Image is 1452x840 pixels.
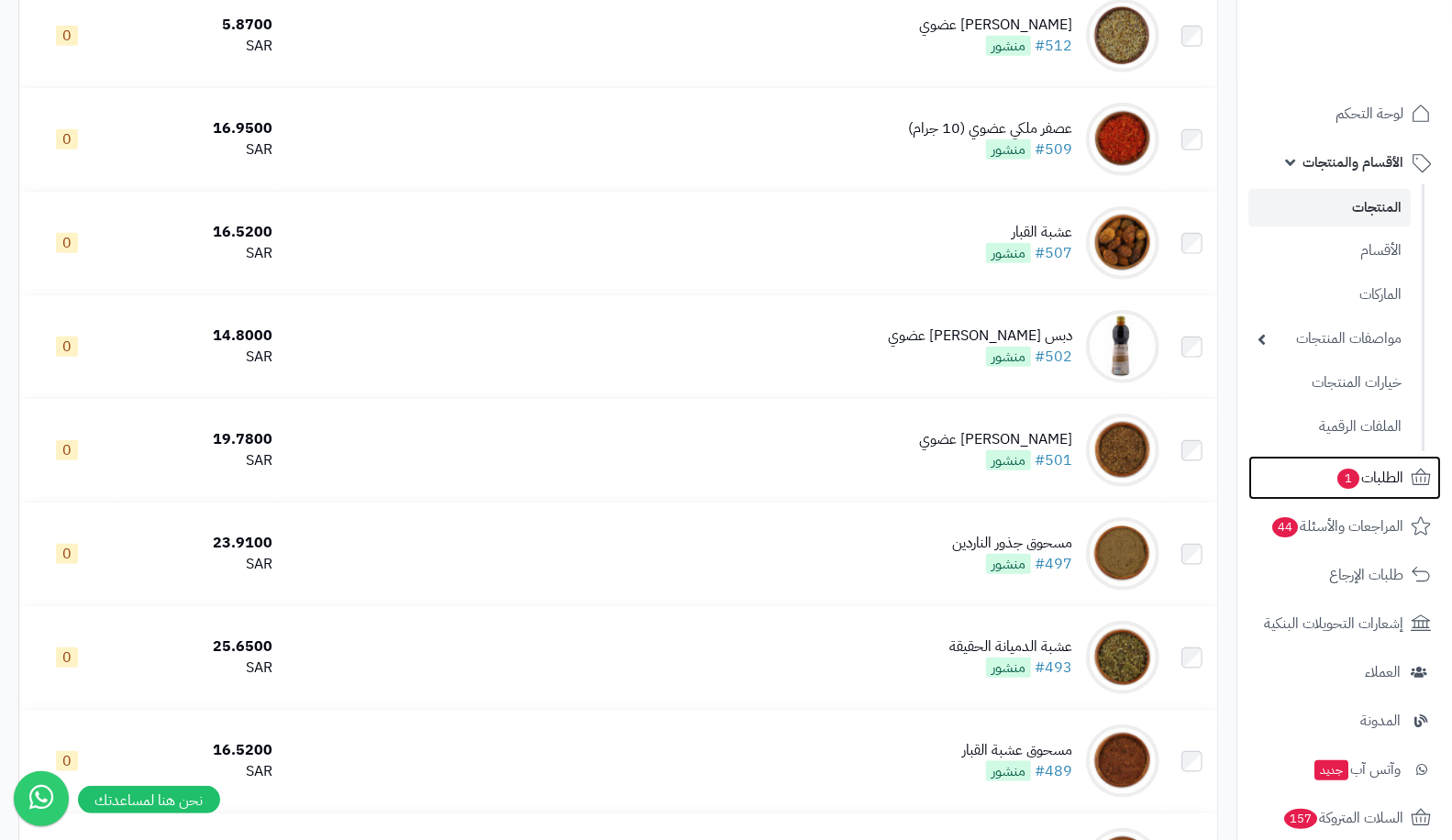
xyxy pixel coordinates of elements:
[1284,809,1317,829] span: 157
[122,658,272,679] div: SAR
[1086,517,1159,591] img: مسحوق جذور الناردين
[1248,92,1441,136] a: لوحة التحكم
[952,533,1072,554] div: مسحوق جذور الناردين
[122,450,272,471] div: SAR
[986,347,1031,367] span: منشور
[1248,319,1411,359] a: مواصفات المنتجات
[1086,724,1159,798] img: مسحوق عشبة القبار
[1086,621,1159,694] img: عشبة الدميانة الحقيقة
[122,740,272,761] div: 16.5200
[1337,469,1359,489] span: 1
[1248,650,1441,694] a: العملاء
[122,761,272,782] div: SAR
[986,36,1031,56] span: منشور
[56,647,78,668] span: 0
[1248,699,1441,743] a: المدونة
[1282,805,1403,831] span: السلات المتروكة
[1248,747,1441,791] a: وآتس آبجديد
[986,139,1031,160] span: منشور
[56,26,78,46] span: 0
[122,347,272,368] div: SAR
[1035,242,1072,264] a: #507
[1035,35,1072,57] a: #512
[1327,50,1435,88] img: logo-2.png
[122,326,272,347] div: 14.8000
[1336,101,1403,127] span: لوحة التحكم
[1248,796,1441,840] a: السلات المتروكة157
[1248,456,1441,500] a: الطلبات1
[122,36,272,57] div: SAR
[1264,611,1403,636] span: إشعارات التحويلات البنكية
[1248,231,1411,271] a: الأقسام
[1248,275,1411,315] a: الماركات
[986,243,1031,263] span: منشور
[56,440,78,460] span: 0
[1336,465,1403,491] span: الطلبات
[1248,363,1411,403] a: خيارات المنتجات
[1086,206,1159,280] img: عشبة القبار
[1035,449,1072,471] a: #501
[122,429,272,450] div: 19.7800
[1035,138,1072,160] a: #509
[1302,149,1403,175] span: الأقسام والمنتجات
[56,544,78,564] span: 0
[56,233,78,253] span: 0
[949,636,1072,658] div: عشبة الدميانة الحقيقة
[1035,346,1072,368] a: #502
[1365,659,1401,685] span: العملاء
[962,740,1072,761] div: مسحوق عشبة القبار
[888,326,1072,347] div: دبس [PERSON_NAME] عضوي
[122,554,272,575] div: SAR
[1035,553,1072,575] a: #497
[56,129,78,149] span: 0
[1248,189,1411,227] a: المنتجات
[986,450,1031,470] span: منشور
[1248,602,1441,646] a: إشعارات التحويلات البنكية
[1035,760,1072,782] a: #489
[1270,514,1403,539] span: المراجعات والأسئلة
[122,139,272,160] div: SAR
[1086,310,1159,383] img: دبس تمر حساوي عضوي
[919,429,1072,450] div: [PERSON_NAME] عضوي
[1314,760,1348,780] span: جديد
[122,243,272,264] div: SAR
[1360,708,1401,734] span: المدونة
[1272,517,1298,537] span: 44
[986,222,1072,243] div: عشبة القبار
[986,554,1031,574] span: منشور
[122,222,272,243] div: 16.5200
[122,533,272,554] div: 23.9100
[986,761,1031,781] span: منشور
[122,636,272,658] div: 25.6500
[1248,553,1441,597] a: طلبات الإرجاع
[1248,504,1441,548] a: المراجعات والأسئلة44
[122,118,272,139] div: 16.9500
[56,751,78,771] span: 0
[1248,407,1411,447] a: الملفات الرقمية
[986,658,1031,678] span: منشور
[122,15,272,36] div: 5.8700
[1329,562,1403,588] span: طلبات الإرجاع
[56,337,78,357] span: 0
[1086,103,1159,176] img: عصفر ملكي عضوي (10 جرام)
[1313,757,1401,782] span: وآتس آب
[908,118,1072,139] div: عصفر ملكي عضوي (10 جرام)
[1035,657,1072,679] a: #493
[919,15,1072,36] div: [PERSON_NAME] عضوي
[1086,414,1159,487] img: سمسم حساوي عضوي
